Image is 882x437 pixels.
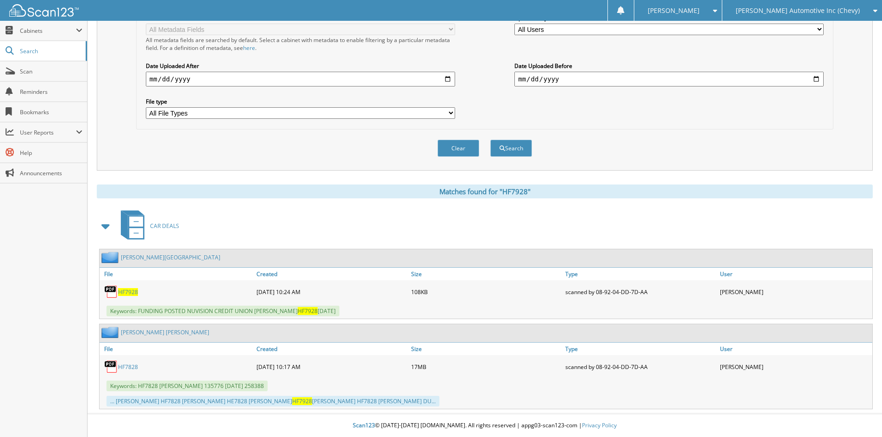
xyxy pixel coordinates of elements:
div: [PERSON_NAME] [718,357,872,376]
div: scanned by 08-92-04-DD-7D-AA [563,283,718,301]
a: [PERSON_NAME] [PERSON_NAME] [121,328,209,336]
span: Cabinets [20,27,76,35]
span: Keywords: HF7828 [PERSON_NAME] 135776 [DATE] 258388 [106,381,268,391]
a: Type [563,268,718,280]
span: [PERSON_NAME] [648,8,700,13]
a: Type [563,343,718,355]
a: CAR DEALS [115,208,179,244]
label: Date Uploaded Before [514,62,824,70]
span: [PERSON_NAME] Automotive Inc (Chevy) [736,8,860,13]
div: Matches found for "HF7928" [97,185,873,198]
label: Date Uploaded After [146,62,455,70]
span: Scan123 [353,421,375,429]
a: User [718,268,872,280]
a: Size [409,343,563,355]
a: Created [254,268,409,280]
span: Keywords: FUNDING POSTED NUVISION CREDIT UNION [PERSON_NAME] [DATE] [106,306,339,316]
a: File [100,268,254,280]
img: PDF.png [104,285,118,299]
img: scan123-logo-white.svg [9,4,79,17]
a: Created [254,343,409,355]
a: User [718,343,872,355]
span: CAR DEALS [150,222,179,230]
span: Announcements [20,169,82,177]
a: [PERSON_NAME][GEOGRAPHIC_DATA] [121,253,220,261]
div: 108KB [409,283,563,301]
span: HF7928 [292,397,312,405]
button: Clear [438,140,479,157]
label: File type [146,98,455,105]
img: PDF.png [104,360,118,374]
div: © [DATE]-[DATE] [DOMAIN_NAME]. All rights reserved | appg03-scan123-com | [88,414,882,437]
a: Size [409,268,563,280]
a: File [100,343,254,355]
input: end [514,72,824,86]
span: Bookmarks [20,108,82,116]
input: start [146,72,455,86]
span: Reminders [20,88,82,96]
button: Search [490,140,532,157]
div: [DATE] 10:17 AM [254,357,409,376]
span: Scan [20,68,82,75]
iframe: Chat Widget [836,393,882,437]
img: folder2.png [101,326,121,338]
a: here [243,44,255,52]
span: HF7928 [298,307,318,315]
div: [PERSON_NAME] [718,283,872,301]
a: HF7928 [118,288,138,296]
a: Privacy Policy [582,421,617,429]
div: ... [PERSON_NAME] HF7828 [PERSON_NAME] HE7828 [PERSON_NAME] [PERSON_NAME] HF7828 [PERSON_NAME] DU... [106,396,439,406]
div: 17MB [409,357,563,376]
div: All metadata fields are searched by default. Select a cabinet with metadata to enable filtering b... [146,36,455,52]
div: scanned by 08-92-04-DD-7D-AA [563,357,718,376]
a: HF7828 [118,363,138,371]
span: Help [20,149,82,157]
span: Search [20,47,81,55]
img: folder2.png [101,252,121,263]
span: User Reports [20,129,76,136]
div: [DATE] 10:24 AM [254,283,409,301]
